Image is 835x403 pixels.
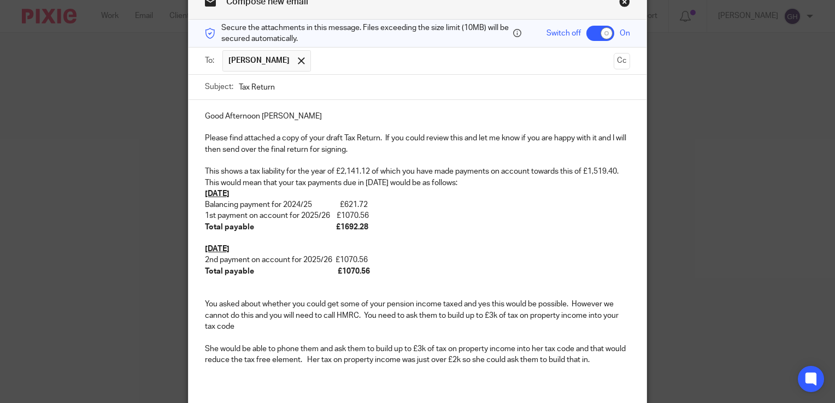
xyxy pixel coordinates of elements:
[336,223,368,231] strong: £1692.28
[614,53,630,69] button: Cc
[546,28,581,39] span: Switch off
[205,81,233,92] label: Subject:
[205,199,630,210] p: Balancing payment for 2024/25 £621.72
[205,245,230,253] u: [DATE]
[205,55,217,66] label: To:
[228,55,290,66] span: [PERSON_NAME]
[205,190,230,198] u: [DATE]
[205,299,630,332] p: You asked about whether you could get some of your pension income taxed and yes this would be pos...
[205,254,630,265] p: 2nd payment on account for 2025/26 £1070.56
[620,28,630,39] span: On
[205,111,630,122] p: Good Afternoon [PERSON_NAME]
[205,133,630,155] p: Please find attached a copy of your draft Tax Return. If you could review this and let me know if...
[221,22,510,45] span: Secure the attachments in this message. Files exceeding the size limit (10MB) will be secured aut...
[205,343,630,366] p: She would be able to phone them and ask them to build up to £3k of tax on property income into he...
[205,210,630,221] p: 1st payment on account for 2025/26 £1070.56
[205,166,630,188] p: This shows a tax liability for the year of £2,141.12 of which you have made payments on account t...
[205,223,254,231] strong: Total payable
[205,268,370,275] strong: Total payable £1070.56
